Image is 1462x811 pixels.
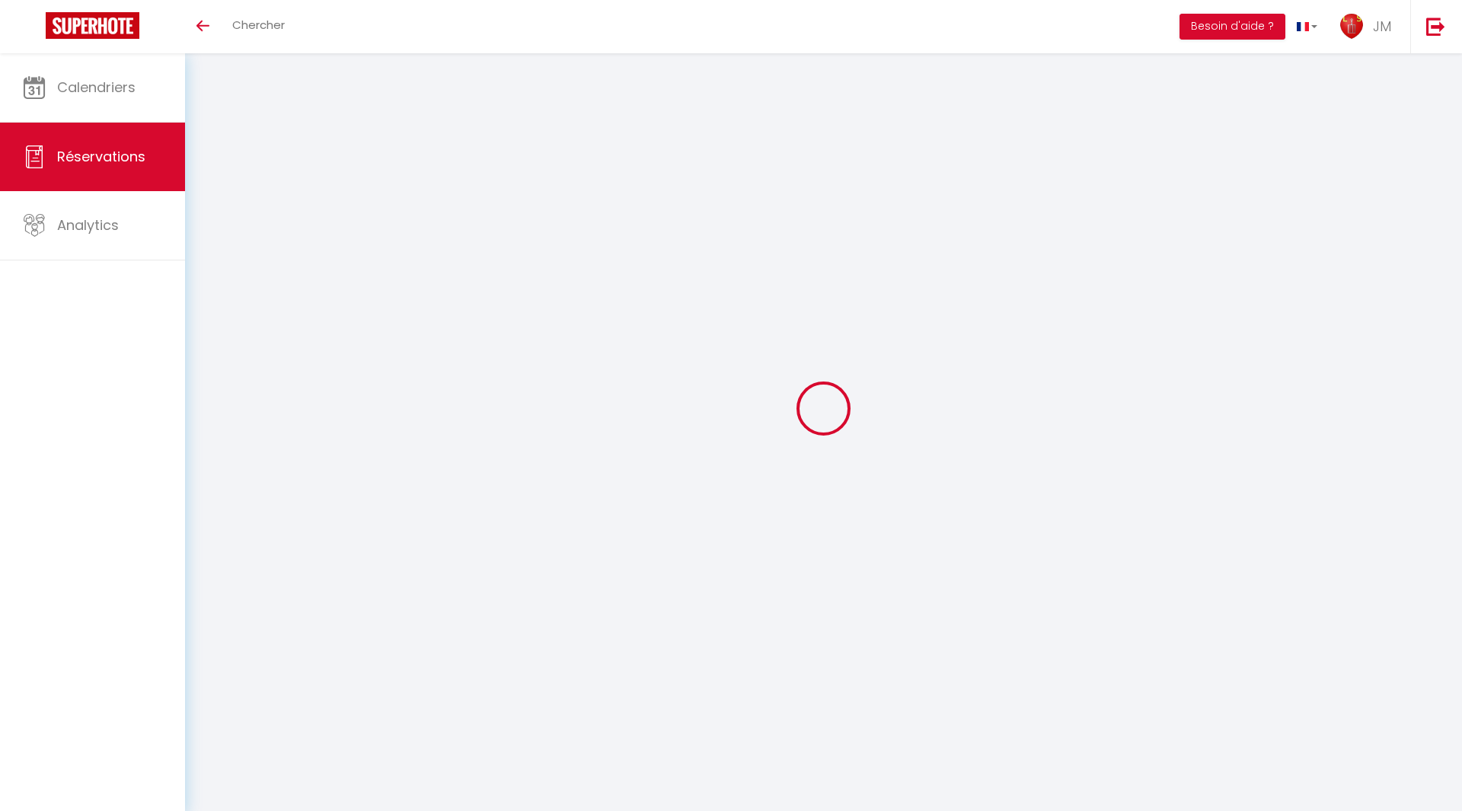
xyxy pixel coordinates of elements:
[1426,17,1445,36] img: logout
[1179,14,1285,40] button: Besoin d'aide ?
[1340,14,1363,39] img: ...
[57,216,119,235] span: Analytics
[57,78,136,97] span: Calendriers
[1373,17,1391,36] span: JM
[57,147,145,166] span: Réservations
[232,17,285,33] span: Chercher
[46,12,139,39] img: Super Booking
